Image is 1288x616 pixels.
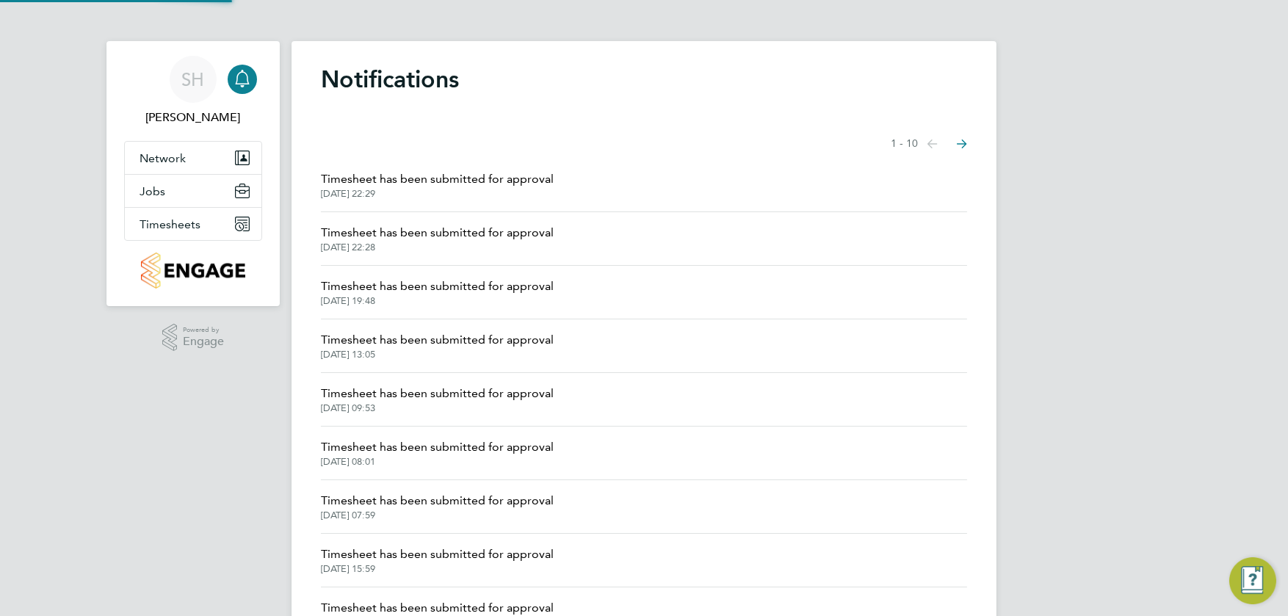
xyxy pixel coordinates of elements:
[321,438,554,468] a: Timesheet has been submitted for approval[DATE] 08:01
[321,65,967,94] h1: Notifications
[321,546,554,563] span: Timesheet has been submitted for approval
[124,56,262,126] a: SH[PERSON_NAME]
[891,129,967,159] nav: Select page of notifications list
[321,224,554,242] span: Timesheet has been submitted for approval
[321,492,554,521] a: Timesheet has been submitted for approval[DATE] 07:59
[321,242,554,253] span: [DATE] 22:28
[124,109,262,126] span: Stephen Harrison
[182,70,205,89] span: SH
[140,184,165,198] span: Jobs
[321,456,554,468] span: [DATE] 08:01
[1229,557,1276,604] button: Engage Resource Center
[125,208,261,240] button: Timesheets
[140,151,186,165] span: Network
[321,438,554,456] span: Timesheet has been submitted for approval
[321,278,554,307] a: Timesheet has been submitted for approval[DATE] 19:48
[321,224,554,253] a: Timesheet has been submitted for approval[DATE] 22:28
[321,188,554,200] span: [DATE] 22:29
[183,324,224,336] span: Powered by
[891,137,918,151] span: 1 - 10
[106,41,280,306] nav: Main navigation
[321,170,554,188] span: Timesheet has been submitted for approval
[183,336,224,348] span: Engage
[140,217,200,231] span: Timesheets
[321,331,554,360] a: Timesheet has been submitted for approval[DATE] 13:05
[321,349,554,360] span: [DATE] 13:05
[321,278,554,295] span: Timesheet has been submitted for approval
[125,175,261,207] button: Jobs
[124,253,262,289] a: Go to home page
[321,331,554,349] span: Timesheet has been submitted for approval
[321,492,554,510] span: Timesheet has been submitted for approval
[321,510,554,521] span: [DATE] 07:59
[321,385,554,402] span: Timesheet has been submitted for approval
[321,546,554,575] a: Timesheet has been submitted for approval[DATE] 15:59
[321,295,554,307] span: [DATE] 19:48
[321,402,554,414] span: [DATE] 09:53
[321,170,554,200] a: Timesheet has been submitted for approval[DATE] 22:29
[141,253,245,289] img: countryside-properties-logo-retina.png
[321,385,554,414] a: Timesheet has been submitted for approval[DATE] 09:53
[162,324,225,352] a: Powered byEngage
[125,142,261,174] button: Network
[321,563,554,575] span: [DATE] 15:59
